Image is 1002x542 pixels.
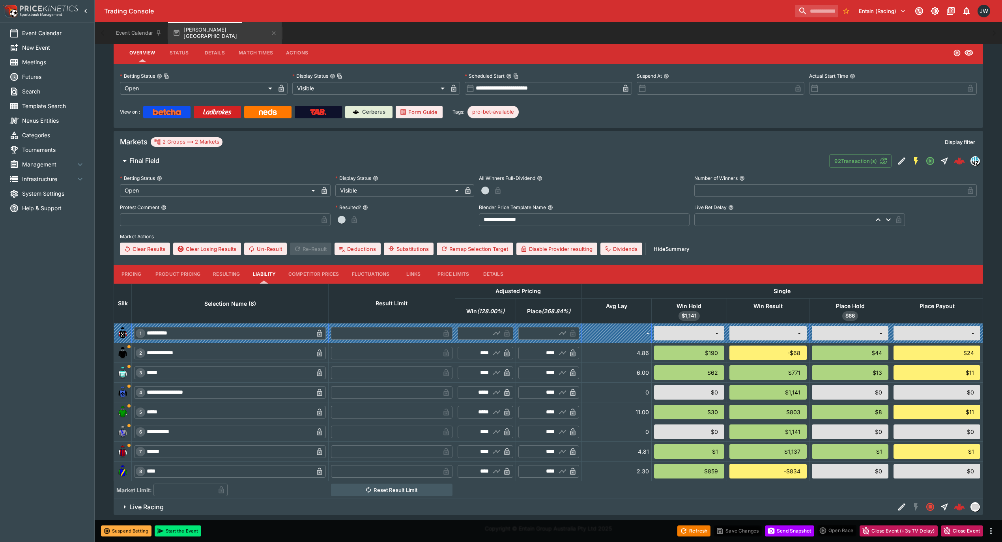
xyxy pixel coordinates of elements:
[952,153,967,169] a: 62a3fa99-92b5-4bab-962e-681978216829
[812,405,888,419] div: $8
[335,175,371,181] p: Display Status
[842,312,858,320] span: $66
[637,73,662,79] p: Suspend At
[912,4,926,18] button: Connected to PK
[654,405,724,419] div: $30
[114,499,895,515] button: Live Racing
[120,184,318,197] div: Open
[22,43,85,52] span: New Event
[116,386,129,399] img: runner 4
[894,326,980,340] div: -
[894,365,980,380] div: $11
[149,265,207,284] button: Product Pricing
[331,484,453,496] button: Reset Result Limit
[728,205,734,210] button: Live Bet Delay
[970,502,980,512] div: liveracing
[153,109,181,115] img: Betcha
[114,265,149,284] button: Pricing
[925,502,935,512] svg: Closed
[111,22,166,44] button: Event Calendar
[829,154,892,168] button: 92Transaction(s)
[475,265,511,284] button: Details
[978,5,990,17] div: Jayden Wyke
[157,176,162,181] button: Betting Status
[22,175,75,183] span: Infrastructure
[154,137,219,147] div: 2 Groups 2 Markets
[975,2,993,20] button: Jayden Wyke
[22,204,85,212] span: Help & Support
[895,500,909,514] button: Edit Detail
[431,265,475,284] button: Price Limits
[654,326,724,340] div: -
[812,424,888,439] div: $0
[584,428,649,436] div: 0
[455,284,581,298] th: Adjusted Pricing
[584,408,649,416] div: 11.00
[120,106,140,118] label: View on :
[203,109,232,115] img: Ladbrokes
[384,243,434,255] button: Substitutions
[970,156,980,166] div: hrnz
[954,501,965,512] div: fd4ccb26-8061-405b-bdab-be054cab25b5
[739,176,745,181] button: Number of Winners
[437,243,513,255] button: Remap Selection Target
[292,73,328,79] p: Display Status
[458,307,513,316] span: Win(128.00%)
[479,204,546,211] p: Blender Price Template Name
[971,503,980,511] img: liveracing
[129,503,164,511] h6: Live Racing
[894,346,980,360] div: $24
[694,175,738,181] p: Number of Winners
[114,153,829,169] button: Final Field
[101,525,151,536] button: Suspend Betting
[812,365,888,380] div: $13
[812,346,888,360] div: $44
[894,385,980,400] div: $0
[20,6,78,11] img: PriceKinetics
[506,73,512,79] button: Scheduled StartCopy To Clipboard
[909,500,923,514] button: SGM Disabled
[207,265,246,284] button: Resulting
[123,43,161,62] button: Overview
[247,265,282,284] button: Liability
[155,525,201,536] button: Start the Event
[795,5,838,17] input: search
[537,176,542,181] button: All Winners Full-Dividend
[22,73,85,81] span: Futures
[120,204,159,211] p: Protest Comment
[116,486,152,494] h3: Market Limit:
[363,205,368,210] button: Resulted?
[928,4,942,18] button: Toggle light/dark mode
[116,406,129,419] img: runner 5
[138,390,144,395] span: 4
[548,205,553,210] button: Blender Price Template Name
[954,155,965,166] img: logo-cerberus--red.svg
[664,73,669,79] button: Suspend At
[467,108,519,116] span: pro-bet-available
[22,58,85,66] span: Meetings
[649,243,694,255] button: HideSummary
[196,299,265,308] span: Selection Name (8)
[937,500,952,514] button: Straight
[138,429,144,435] span: 6
[335,204,361,211] p: Resulted?
[584,329,649,337] div: -
[812,464,888,478] div: $0
[164,73,169,79] button: Copy To Clipboard
[729,464,807,478] div: -$834
[581,284,983,298] th: Single
[937,154,952,168] button: Straight
[168,22,282,44] button: [PERSON_NAME][GEOGRAPHIC_DATA]
[452,106,464,118] label: Tags:
[477,307,505,316] em: ( 128.00 %)
[894,424,980,439] div: $0
[335,243,381,255] button: Deductions
[138,370,144,376] span: 3
[923,500,937,514] button: Closed
[465,73,505,79] p: Scheduled Start
[729,365,807,380] div: $771
[840,5,852,17] button: No Bookmarks
[138,409,144,415] span: 5
[120,73,155,79] p: Betting Status
[22,102,85,110] span: Template Search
